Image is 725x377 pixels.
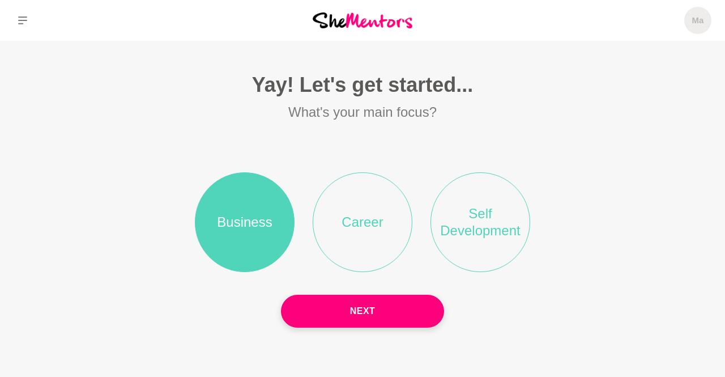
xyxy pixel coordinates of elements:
img: She Mentors Logo [313,12,412,28]
a: Ma [684,7,711,34]
h5: Ma [692,15,704,26]
p: What's your main focus? [45,102,680,122]
button: Next [281,295,444,328]
h1: Yay! Let's get started... [45,72,680,98]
